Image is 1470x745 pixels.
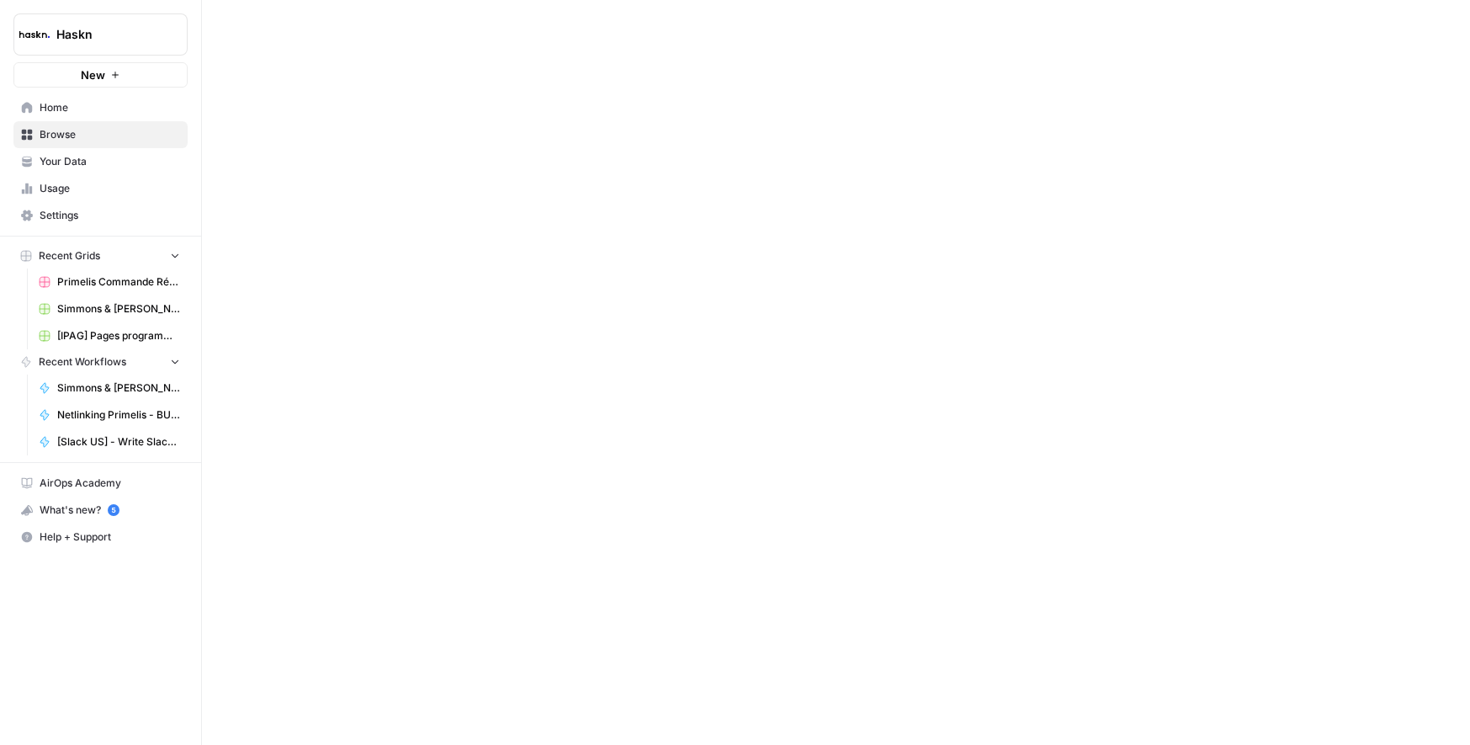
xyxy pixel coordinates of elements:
text: 5 [111,506,115,514]
button: Help + Support [13,524,188,551]
a: Settings [13,202,188,229]
span: Simmons & [PERSON_NAME] - Optimization pages for LLMs Grid [57,301,180,317]
span: Your Data [40,154,180,169]
img: Haskn Logo [19,19,50,50]
span: [IPAG] Pages programmes Grid [57,328,180,343]
a: Primelis Commande Rédaction Netlinking (2).csv [31,269,188,295]
button: New [13,62,188,88]
a: Usage [13,175,188,202]
span: AirOps Academy [40,476,180,491]
span: Recent Workflows [39,354,126,370]
span: Help + Support [40,529,180,545]
span: Haskn [56,26,158,43]
span: Usage [40,181,180,196]
a: Simmons & [PERSON_NAME] - Optimization pages for LLMs [31,375,188,402]
a: Home [13,94,188,121]
a: [Slack US] - Write Slack article from brief [31,428,188,455]
span: Simmons & [PERSON_NAME] - Optimization pages for LLMs [57,380,180,396]
span: Browse [40,127,180,142]
a: AirOps Academy [13,470,188,497]
span: Primelis Commande Rédaction Netlinking (2).csv [57,274,180,290]
span: [Slack US] - Write Slack article from brief [57,434,180,450]
span: Settings [40,208,180,223]
span: Home [40,100,180,115]
a: [IPAG] Pages programmes Grid [31,322,188,349]
span: Netlinking Primelis - BU FR [57,407,180,423]
span: Recent Grids [39,248,100,263]
a: Simmons & [PERSON_NAME] - Optimization pages for LLMs Grid [31,295,188,322]
button: Recent Workflows [13,349,188,375]
a: Browse [13,121,188,148]
div: What's new? [14,498,187,523]
span: New [81,67,105,83]
a: Netlinking Primelis - BU FR [31,402,188,428]
a: Your Data [13,148,188,175]
button: What's new? 5 [13,497,188,524]
button: Recent Grids [13,243,188,269]
a: 5 [108,504,119,516]
button: Workspace: Haskn [13,13,188,56]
